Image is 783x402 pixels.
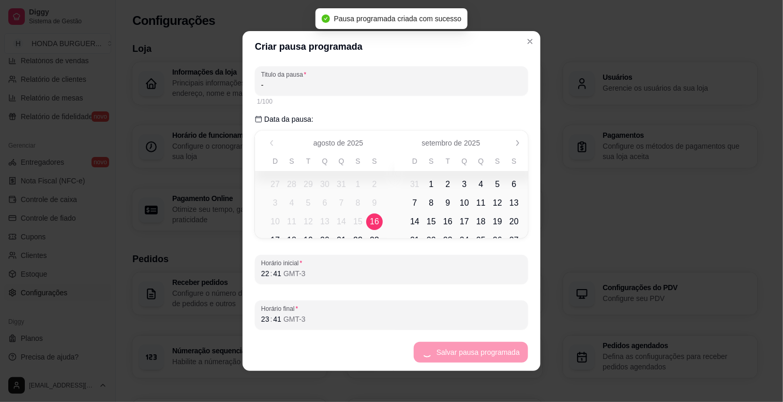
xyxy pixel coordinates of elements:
[260,314,270,324] div: hour,
[427,234,436,247] span: 22
[260,268,270,279] div: hour,
[495,156,500,166] span: S
[306,156,311,166] span: T
[243,31,540,62] header: Criar pausa programada
[267,176,283,193] span: domingo, 27 de julho de 2025
[456,232,473,249] span: quarta-feira, 24 de setembro de 2025
[406,195,423,211] span: domingo, 7 de setembro de 2025
[495,178,500,191] span: 5
[267,232,283,249] span: domingo, 17 de agosto de 2025
[372,178,377,191] span: 2
[473,176,489,193] span: quinta-feira, 4 de setembro de 2025
[429,197,433,209] span: 8
[366,195,383,211] span: sábado, 9 de agosto de 2025
[350,213,366,230] span: sexta-feira, 15 de agosto de 2025
[506,232,522,249] span: sábado, 27 de setembro de 2025
[320,234,329,247] span: 20
[522,33,538,50] button: Close
[478,178,483,191] span: 4
[440,232,456,249] span: terça-feira, 23 de setembro de 2025
[410,178,419,191] span: 31
[406,176,423,193] span: domingo, 31 de agosto de 2025
[337,216,346,228] span: 14
[267,213,283,230] span: domingo, 10 de agosto de 2025
[506,213,522,230] span: sábado, 20 de setembro de 2025
[410,234,419,247] span: 21
[506,176,522,193] span: sábado, 6 de setembro de 2025
[322,156,328,166] span: Q
[317,232,333,249] span: quarta-feira, 20 de agosto de 2025
[337,178,346,191] span: 31
[456,195,473,211] span: quarta-feira, 10 de setembro de 2025
[304,178,313,191] span: 29
[429,178,433,191] span: 1
[372,156,377,166] span: S
[283,213,300,230] span: segunda-feira, 11 de agosto de 2025
[493,234,502,247] span: 26
[304,234,313,247] span: 19
[353,234,363,247] span: 22
[489,213,506,230] span: sexta-feira, 19 de setembro de 2025
[489,195,506,211] span: sexta-feira, 12 de setembro de 2025
[456,176,473,193] span: quarta-feira, 3 de setembro de 2025
[255,155,395,287] table: agosto de 2025
[460,197,469,209] span: 10
[460,216,469,228] span: 17
[317,195,333,211] span: quarta-feira, 6 de agosto de 2025
[355,156,360,166] span: S
[423,195,440,211] span: segunda-feira, 8 de setembro de 2025
[356,178,360,191] span: 1
[473,232,489,249] span: quinta-feira, 25 de setembro de 2025
[267,195,283,211] span: domingo, 3 de agosto de 2025
[476,234,486,247] span: 25
[412,197,417,209] span: 7
[300,232,317,249] span: terça-feira, 19 de agosto de 2025
[333,195,350,211] span: quinta-feira, 7 de agosto de 2025
[323,197,327,209] span: 6
[356,197,360,209] span: 8
[261,70,310,79] label: Titulo da pausa
[511,178,516,191] span: 6
[511,156,516,166] span: S
[353,216,363,228] span: 15
[339,156,344,166] span: Q
[440,213,456,230] span: terça-feira, 16 de setembro de 2025
[270,216,280,228] span: 10
[410,216,419,228] span: 14
[269,268,274,279] div: :
[270,178,280,191] span: 27
[287,234,296,247] span: 18
[270,234,280,247] span: 17
[306,197,311,209] span: 5
[443,216,453,228] span: 16
[445,197,450,209] span: 9
[370,216,379,228] span: 16
[366,213,383,230] span: Hoje, Data selecionada: sábado, 16 de agosto de 2025, sábado, 16 de agosto de 2025 selecionado, P...
[317,213,333,230] span: quarta-feira, 13 de agosto de 2025
[478,156,484,166] span: Q
[506,195,522,211] span: sábado, 13 de setembro de 2025
[421,138,480,148] span: setembro de 2025
[460,234,469,247] span: 24
[473,213,489,230] span: quinta-feira, 18 de setembro de 2025
[273,197,278,209] span: 3
[509,197,519,209] span: 13
[440,176,456,193] span: terça-feira, 2 de setembro de 2025
[300,195,317,211] span: terça-feira, 5 de agosto de 2025
[269,314,274,324] div: :
[445,178,450,191] span: 2
[283,176,300,193] span: segunda-feira, 28 de julho de 2025
[257,97,526,106] div: 1/100
[493,216,502,228] span: 19
[350,176,366,193] span: sexta-feira, 1 de agosto de 2025
[429,156,433,166] span: S
[456,213,473,230] span: quarta-feira, 17 de setembro de 2025
[372,197,377,209] span: 9
[350,195,366,211] span: sexta-feira, 8 de agosto de 2025
[395,155,534,287] table: setembro de 2025
[412,156,417,166] span: D
[283,232,300,249] span: segunda-feira, 18 de agosto de 2025
[476,197,486,209] span: 11
[283,195,300,211] span: segunda-feira, 4 de agosto de 2025
[313,138,364,148] span: agosto de 2025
